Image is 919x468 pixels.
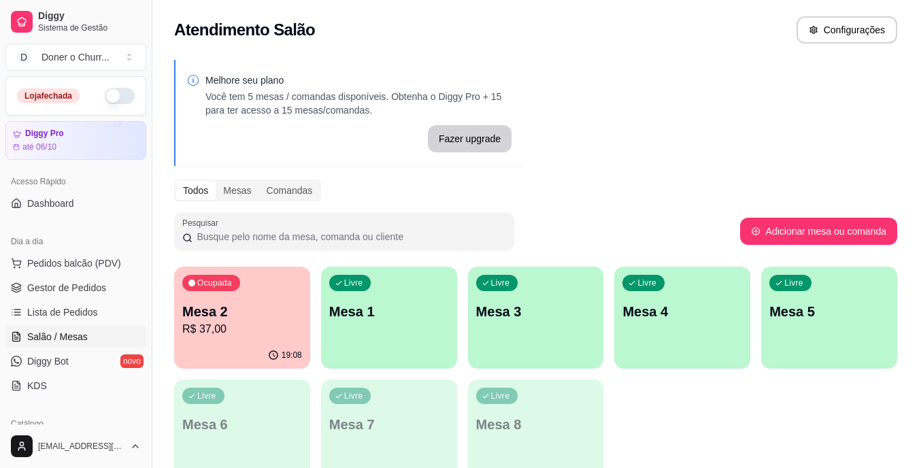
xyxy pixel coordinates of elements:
p: Você tem 5 mesas / comandas disponíveis. Obtenha o Diggy Pro + 15 para ter acesso a 15 mesas/coma... [205,90,512,117]
div: Mesas [216,181,258,200]
p: Mesa 6 [182,415,302,434]
div: Doner o Churr ... [41,50,110,64]
div: Acesso Rápido [5,171,146,193]
p: Livre [637,278,656,288]
button: OcupadaMesa 2R$ 37,0019:08 [174,267,310,369]
h2: Atendimento Salão [174,19,315,41]
button: Adicionar mesa ou comanda [740,218,897,245]
div: Comandas [259,181,320,200]
article: Diggy Pro [25,129,64,139]
p: R$ 37,00 [182,321,302,337]
span: Diggy [38,10,141,22]
p: Mesa 4 [622,302,742,321]
p: Livre [784,278,803,288]
p: Mesa 7 [329,415,449,434]
a: DiggySistema de Gestão [5,5,146,38]
div: Todos [176,181,216,200]
span: Gestor de Pedidos [27,281,106,295]
p: Mesa 3 [476,302,596,321]
a: Diggy Botnovo [5,350,146,372]
span: Salão / Mesas [27,330,88,344]
button: LivreMesa 3 [468,267,604,369]
p: 19:08 [282,350,302,361]
span: KDS [27,379,47,392]
label: Pesquisar [182,217,223,229]
button: Select a team [5,44,146,71]
p: Mesa 1 [329,302,449,321]
div: Loja fechada [17,88,80,103]
button: Pedidos balcão (PDV) [5,252,146,274]
p: Mesa 8 [476,415,596,434]
a: KDS [5,375,146,397]
button: Configurações [797,16,897,44]
p: Livre [344,278,363,288]
a: Lista de Pedidos [5,301,146,323]
div: Dia a dia [5,231,146,252]
a: Gestor de Pedidos [5,277,146,299]
span: Diggy Bot [27,354,69,368]
p: Livre [491,278,510,288]
span: Pedidos balcão (PDV) [27,256,121,270]
p: Mesa 2 [182,302,302,321]
p: Mesa 5 [769,302,889,321]
button: [EMAIL_ADDRESS][DOMAIN_NAME] [5,430,146,463]
span: Lista de Pedidos [27,305,98,319]
button: LivreMesa 5 [761,267,897,369]
a: Diggy Proaté 06/10 [5,121,146,160]
article: até 06/10 [22,141,56,152]
p: Livre [197,390,216,401]
a: Dashboard [5,193,146,214]
span: [EMAIL_ADDRESS][DOMAIN_NAME] [38,441,124,452]
p: Melhore seu plano [205,73,512,87]
button: Fazer upgrade [428,125,512,152]
a: Salão / Mesas [5,326,146,348]
div: Catálogo [5,413,146,435]
button: LivreMesa 1 [321,267,457,369]
span: D [17,50,31,64]
input: Pesquisar [193,230,506,244]
p: Livre [491,390,510,401]
p: Ocupada [197,278,232,288]
span: Dashboard [27,197,74,210]
button: Alterar Status [105,88,135,104]
span: Sistema de Gestão [38,22,141,33]
button: LivreMesa 4 [614,267,750,369]
p: Livre [344,390,363,401]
